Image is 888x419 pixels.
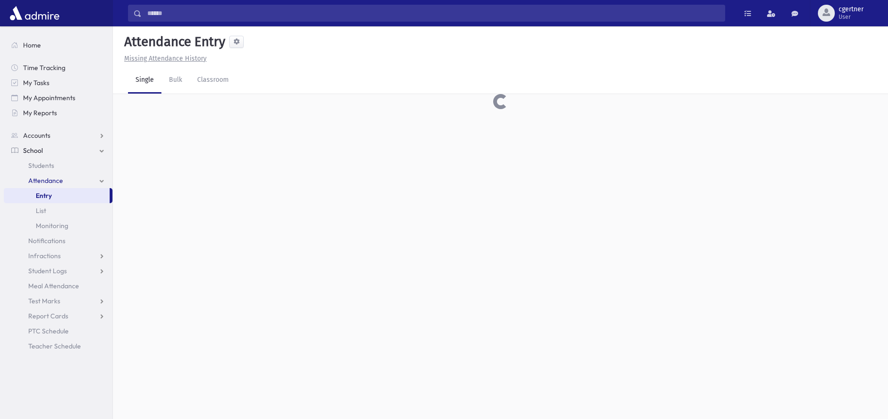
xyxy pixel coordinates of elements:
span: My Appointments [23,94,75,102]
a: Students [4,158,112,173]
span: Home [23,41,41,49]
a: Home [4,38,112,53]
span: Meal Attendance [28,282,79,290]
span: Notifications [28,237,65,245]
a: Entry [4,188,110,203]
a: My Reports [4,105,112,120]
a: Meal Attendance [4,278,112,293]
h5: Attendance Entry [120,34,225,50]
img: AdmirePro [8,4,62,23]
a: My Appointments [4,90,112,105]
span: School [23,146,43,155]
span: Monitoring [36,221,68,230]
a: Bulk [161,67,190,94]
span: Entry [36,191,52,200]
span: My Reports [23,109,57,117]
u: Missing Attendance History [124,55,207,63]
span: Report Cards [28,312,68,320]
a: Student Logs [4,263,112,278]
a: Infractions [4,248,112,263]
a: Time Tracking [4,60,112,75]
span: PTC Schedule [28,327,69,335]
span: My Tasks [23,79,49,87]
span: cgertner [839,6,864,13]
input: Search [142,5,725,22]
span: Infractions [28,252,61,260]
span: Teacher Schedule [28,342,81,350]
a: Notifications [4,233,112,248]
span: User [839,13,864,21]
a: Single [128,67,161,94]
a: Accounts [4,128,112,143]
a: School [4,143,112,158]
span: List [36,206,46,215]
a: Classroom [190,67,236,94]
a: Report Cards [4,308,112,324]
a: My Tasks [4,75,112,90]
a: Teacher Schedule [4,339,112,354]
a: Monitoring [4,218,112,233]
a: Missing Attendance History [120,55,207,63]
a: Test Marks [4,293,112,308]
span: Test Marks [28,297,60,305]
span: Attendance [28,176,63,185]
a: Attendance [4,173,112,188]
span: Student Logs [28,267,67,275]
a: PTC Schedule [4,324,112,339]
span: Accounts [23,131,50,140]
span: Time Tracking [23,63,65,72]
a: List [4,203,112,218]
span: Students [28,161,54,170]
